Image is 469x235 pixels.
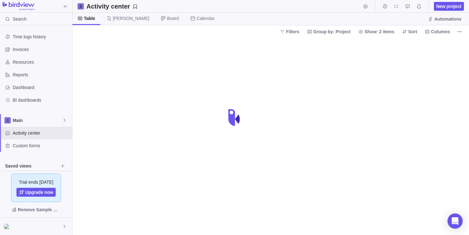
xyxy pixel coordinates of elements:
[16,188,56,197] a: Upgrade now
[434,2,464,11] span: New project
[13,84,70,91] span: Dashboard
[84,2,140,11] span: Save your current layout and filters as a View
[25,189,53,195] span: Upgrade now
[365,29,394,35] span: Show: 2 items
[13,130,70,136] span: Activity center
[434,16,461,22] span: Automations
[403,2,412,11] span: Approval requests
[5,205,67,215] span: Remove Sample Data
[4,223,11,230] div: Firzana Amira
[167,15,179,22] span: Board
[19,179,53,185] span: Trial ends [DATE]
[13,72,70,78] span: Reports
[399,27,420,36] span: Sort
[415,5,423,10] a: Notifications
[113,15,149,22] span: [PERSON_NAME]
[415,2,423,11] span: Notifications
[13,34,70,40] span: Time logs history
[286,29,299,35] span: Filters
[277,27,302,36] span: Filters
[313,29,351,35] span: Group by: Project
[436,3,461,10] span: New project
[5,163,58,169] span: Saved views
[422,27,453,36] span: Columns
[84,15,95,22] span: Table
[356,27,397,36] span: Show: 2 items
[222,105,247,130] div: loading
[304,27,353,36] span: Group by: Project
[431,29,450,35] span: Columns
[58,162,67,170] span: Browse views
[408,29,417,35] span: Sort
[13,46,70,53] span: Invoices
[13,117,62,124] span: Main
[392,5,401,10] a: My assignments
[403,5,412,10] a: Approval requests
[3,2,34,11] img: logo
[13,143,70,149] span: Custom forms
[86,2,130,11] h2: Activity center
[380,2,389,11] span: Time logs
[13,59,70,65] span: Resources
[197,15,215,22] span: Calendar
[18,206,61,213] span: Remove Sample Data
[4,224,11,229] img: Show
[447,213,463,229] div: Open Intercom Messenger
[13,16,27,22] span: Search
[380,5,389,10] a: Time logs
[455,27,464,36] span: More actions
[425,15,464,23] span: Automations
[361,2,370,11] span: Start timer
[392,2,401,11] span: My assignments
[13,97,70,103] span: BI dashboards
